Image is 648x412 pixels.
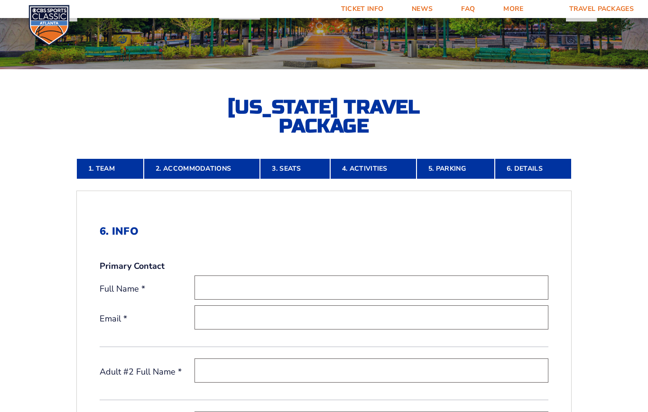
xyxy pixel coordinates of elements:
[100,366,194,378] label: Adult #2 Full Name *
[144,158,260,179] a: 2. Accommodations
[100,260,165,272] strong: Primary Contact
[76,158,144,179] a: 1. Team
[417,158,495,179] a: 5. Parking
[100,283,194,295] label: Full Name *
[100,313,194,325] label: Email *
[100,225,548,238] h2: 6. Info
[220,98,428,136] h2: [US_STATE] Travel Package
[260,158,330,179] a: 3. Seats
[330,158,417,179] a: 4. Activities
[28,5,70,46] img: CBS Sports Classic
